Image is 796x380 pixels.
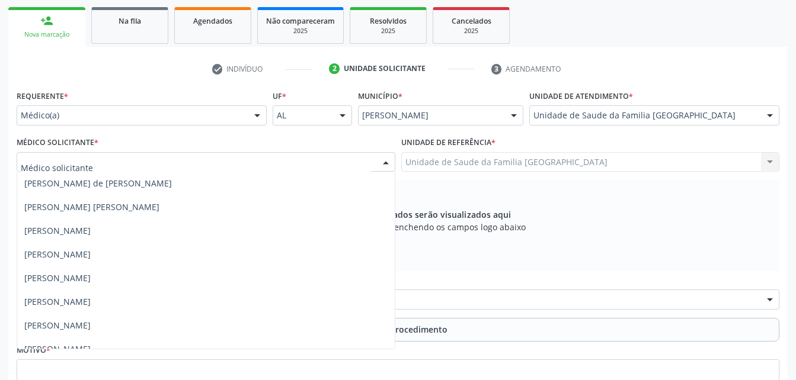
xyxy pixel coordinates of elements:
[24,272,91,284] span: [PERSON_NAME]
[24,178,172,189] span: [PERSON_NAME] de [PERSON_NAME]
[21,156,371,180] input: Médico solicitante
[40,14,53,27] div: person_add
[533,110,755,121] span: Unidade de Saude da Familia [GEOGRAPHIC_DATA]
[401,134,495,152] label: Unidade de referência
[270,221,526,233] span: Adicione os procedimentos preenchendo os campos logo abaixo
[17,30,77,39] div: Nova marcação
[442,27,501,36] div: 2025
[529,87,633,105] label: Unidade de atendimento
[17,318,779,342] button: Adicionar Procedimento
[277,110,328,121] span: AL
[362,110,498,121] span: [PERSON_NAME]
[193,16,232,26] span: Agendados
[266,27,335,36] div: 2025
[119,16,141,26] span: Na fila
[24,320,91,331] span: [PERSON_NAME]
[284,208,511,221] span: Os procedimentos adicionados serão visualizados aqui
[21,110,242,121] span: Médico(a)
[349,323,447,336] span: Adicionar Procedimento
[344,63,426,74] div: Unidade solicitante
[17,87,68,105] label: Requerente
[24,296,91,307] span: [PERSON_NAME]
[24,343,91,355] span: [PERSON_NAME]
[329,63,340,74] div: 2
[24,249,91,260] span: [PERSON_NAME]
[17,134,98,152] label: Médico Solicitante
[273,87,286,105] label: UF
[358,87,402,105] label: Município
[370,16,407,26] span: Resolvidos
[359,27,418,36] div: 2025
[452,16,491,26] span: Cancelados
[24,225,91,236] span: [PERSON_NAME]
[266,16,335,26] span: Não compareceram
[24,201,159,212] span: [PERSON_NAME] [PERSON_NAME]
